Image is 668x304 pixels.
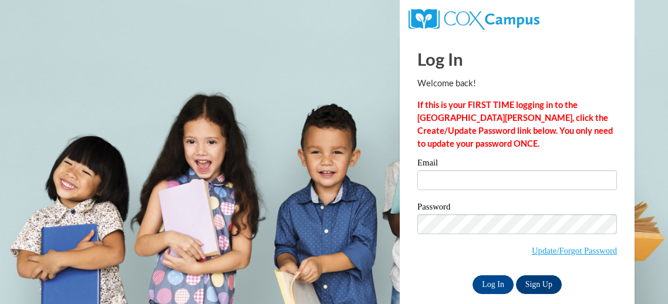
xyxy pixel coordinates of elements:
[417,158,617,170] label: Email
[417,47,617,71] h1: Log In
[409,9,539,30] img: COX Campus
[417,100,613,148] strong: If this is your FIRST TIME logging in to the [GEOGRAPHIC_DATA][PERSON_NAME], click the Create/Upd...
[417,77,617,90] p: Welcome back!
[409,13,539,23] a: COX Campus
[473,275,514,294] input: Log In
[532,246,617,255] a: Update/Forgot Password
[516,275,562,294] a: Sign Up
[417,202,617,214] label: Password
